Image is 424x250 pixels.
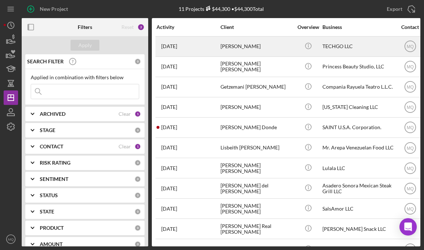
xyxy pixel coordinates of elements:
div: Apply [78,40,92,51]
div: [PERSON_NAME] [220,37,293,56]
div: 0 [134,160,141,166]
text: MQ [407,186,414,191]
div: [PERSON_NAME] [PERSON_NAME] [220,199,293,218]
div: [PERSON_NAME] Real [PERSON_NAME] [220,219,293,238]
text: MQ [407,125,414,130]
div: [PERSON_NAME] del [PERSON_NAME] [220,179,293,198]
time: 2025-08-29 17:57 [161,165,177,171]
div: 11 Projects • $44,300 Total [179,6,264,12]
div: 0 [134,58,141,65]
b: PRODUCT [40,225,64,231]
div: 0 [134,241,141,247]
text: MQ [407,44,414,49]
b: STATUS [40,192,58,198]
div: Asadero Sonora Mexican Steak Grill LLC [322,179,395,198]
div: Clear [119,144,131,149]
b: AMOUNT [40,241,63,247]
div: Client [220,24,293,30]
b: SENTIMENT [40,176,68,182]
div: Overview [295,24,322,30]
div: SalsAmor LLC [322,199,395,218]
div: Compania Rayuela Teatro L.L.C. [322,77,395,97]
div: 2 [137,24,145,31]
div: $44,300 [204,6,230,12]
button: New Project [22,2,75,16]
button: MQ [4,232,18,246]
div: New Project [40,2,68,16]
div: 0 [134,127,141,134]
div: 1 [134,143,141,150]
div: 0 [134,192,141,199]
div: Applied in combination with filters below [31,75,139,80]
time: 2025-08-14 19:05 [161,186,177,191]
text: MQ [407,206,414,211]
text: MQ [407,105,414,110]
time: 2025-09-11 16:14 [161,145,177,151]
div: [PERSON_NAME] [PERSON_NAME] [220,158,293,178]
b: RISK RATING [40,160,70,166]
time: 2025-09-08 22:19 [161,43,177,49]
div: [PERSON_NAME] [PERSON_NAME] [220,57,293,76]
div: [PERSON_NAME] Donde [220,118,293,137]
div: 1 [134,111,141,117]
div: 0 [134,225,141,231]
b: STAGE [40,127,55,133]
div: Lulala LLC [322,158,395,178]
div: Princess Beauty Studio, LLC [322,57,395,76]
time: 2025-09-16 15:59 [161,206,177,212]
div: [PERSON_NAME] [220,98,293,117]
div: Contact [397,24,424,30]
text: MQ [407,166,414,171]
time: 2025-09-30 18:32 [161,124,177,130]
div: [PERSON_NAME] Snack LLC [322,219,395,238]
b: SEARCH FILTER [27,59,64,64]
div: Activity [157,24,220,30]
text: MQ [8,237,13,241]
div: 0 [134,176,141,182]
time: 2025-07-23 17:09 [161,64,177,69]
text: MQ [407,145,414,151]
b: CONTACT [40,144,63,149]
div: Reset [121,24,134,30]
button: Apply [70,40,99,51]
time: 2025-09-21 03:35 [161,84,177,90]
div: [US_STATE] Cleaning LLC [322,98,395,117]
div: 0 [134,208,141,215]
div: Clear [119,111,131,117]
b: STATE [40,209,54,215]
div: Open Intercom Messenger [399,218,417,236]
div: SAINT U.S.A. Corporation. [322,118,395,137]
div: Mr. Arepa Venezuelan Food LLC [322,138,395,157]
div: Lisbeith [PERSON_NAME] [220,138,293,157]
div: TECHGO LLC [322,37,395,56]
text: MQ [407,85,414,90]
div: Export [387,2,402,16]
div: Getzemani [PERSON_NAME] [220,77,293,97]
button: Export [380,2,420,16]
text: MQ [407,64,414,69]
div: Business [322,24,395,30]
time: 2025-09-25 16:43 [161,226,177,232]
b: Filters [78,24,92,30]
b: ARCHIVED [40,111,65,117]
time: 2025-09-09 22:20 [161,104,177,110]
